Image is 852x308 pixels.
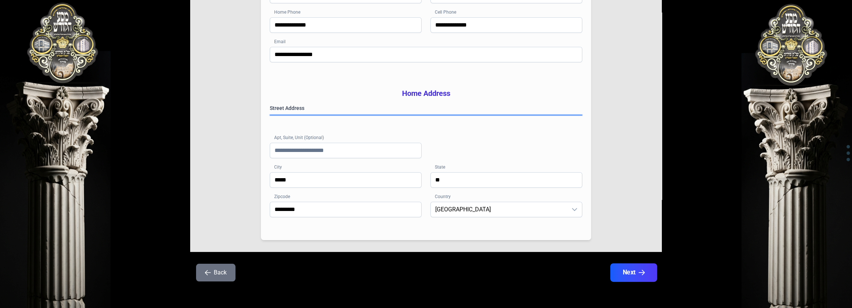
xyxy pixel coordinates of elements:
[610,263,657,282] button: Next
[270,104,582,112] label: Street Address
[567,202,582,217] div: dropdown trigger
[196,264,235,281] button: Back
[431,202,567,217] span: United States
[270,88,582,98] h3: Home Address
